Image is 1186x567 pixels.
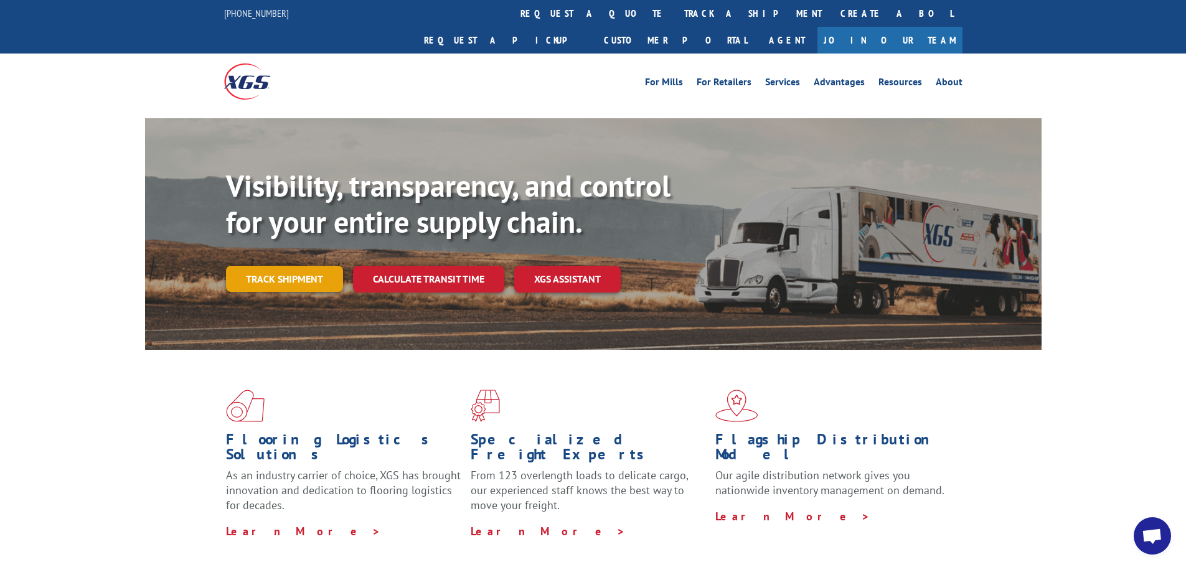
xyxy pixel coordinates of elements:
[715,432,951,468] h1: Flagship Distribution Model
[226,432,461,468] h1: Flooring Logistics Solutions
[471,432,706,468] h1: Specialized Freight Experts
[415,27,595,54] a: Request a pickup
[471,468,706,523] p: From 123 overlength loads to delicate cargo, our experienced staff knows the best way to move you...
[878,77,922,91] a: Resources
[715,509,870,523] a: Learn More >
[226,266,343,292] a: Track shipment
[936,77,962,91] a: About
[224,7,289,19] a: [PHONE_NUMBER]
[514,266,621,293] a: XGS ASSISTANT
[817,27,962,54] a: Join Our Team
[1134,517,1171,555] a: Open chat
[715,390,758,422] img: xgs-icon-flagship-distribution-model-red
[814,77,865,91] a: Advantages
[756,27,817,54] a: Agent
[765,77,800,91] a: Services
[226,468,461,512] span: As an industry carrier of choice, XGS has brought innovation and dedication to flooring logistics...
[226,524,381,538] a: Learn More >
[353,266,504,293] a: Calculate transit time
[645,77,683,91] a: For Mills
[471,390,500,422] img: xgs-icon-focused-on-flooring-red
[471,524,626,538] a: Learn More >
[715,468,944,497] span: Our agile distribution network gives you nationwide inventory management on demand.
[595,27,756,54] a: Customer Portal
[226,166,671,241] b: Visibility, transparency, and control for your entire supply chain.
[226,390,265,422] img: xgs-icon-total-supply-chain-intelligence-red
[697,77,751,91] a: For Retailers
